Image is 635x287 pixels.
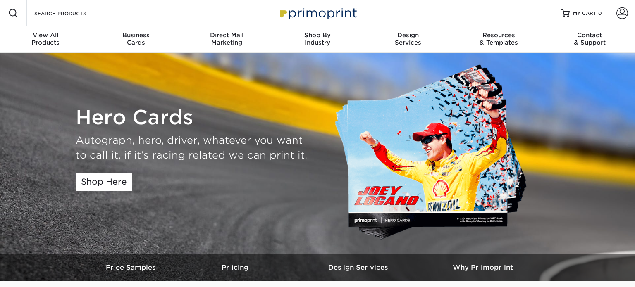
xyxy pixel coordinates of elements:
div: Industry [272,31,363,46]
a: Resources& Templates [454,26,544,53]
div: & Templates [454,31,544,46]
span: Shop By [272,31,363,39]
span: Business [91,31,181,39]
span: Contact [544,31,635,39]
div: Marketing [181,31,272,46]
img: Custom Hero Cards [334,63,537,244]
a: Free Samples [90,254,173,281]
div: Services [363,31,454,46]
span: MY CART [573,10,597,17]
h3: Pricing [173,263,297,271]
span: 0 [598,10,602,16]
img: Primoprint [276,4,359,22]
div: Autograph, hero, driver, whatever you want to call it, if it's racing related we can print it. [76,133,311,163]
h3: Design Services [297,263,421,271]
a: Design Services [297,254,421,281]
a: Why Primoprint [421,254,545,281]
h3: Why Primoprint [421,263,545,271]
span: Design [363,31,454,39]
span: Direct Mail [181,31,272,39]
a: DesignServices [363,26,454,53]
a: Pricing [173,254,297,281]
div: & Support [544,31,635,46]
a: Direct MailMarketing [181,26,272,53]
h1: Hero Cards [76,106,311,130]
input: SEARCH PRODUCTS..... [33,8,114,18]
div: Cards [91,31,181,46]
h3: Free Samples [90,263,173,271]
a: Shop Here [76,173,132,191]
span: Resources [454,31,544,39]
a: Contact& Support [544,26,635,53]
a: Shop ByIndustry [272,26,363,53]
a: BusinessCards [91,26,181,53]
